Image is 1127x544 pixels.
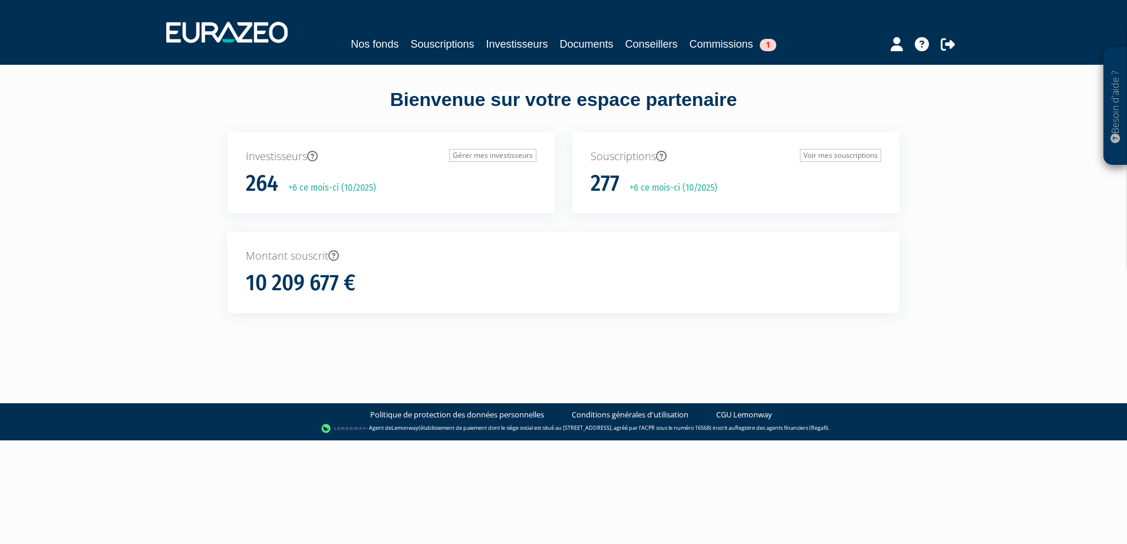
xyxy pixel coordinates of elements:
[486,36,548,52] a: Investisseurs
[321,423,367,434] img: logo-lemonway.png
[449,149,536,162] a: Gérer mes investisseurs
[280,181,376,195] p: +6 ce mois-ci (10/2025)
[246,248,881,264] p: Montant souscrit
[246,271,355,296] h1: 10 209 677 €
[625,36,678,52] a: Conseillers
[760,39,776,51] span: 1
[219,87,908,132] div: Bienvenue sur votre espace partenaire
[351,36,398,52] a: Nos fonds
[572,409,688,420] a: Conditions générales d'utilisation
[246,171,278,196] h1: 264
[735,424,828,432] a: Registre des agents financiers (Regafi)
[690,36,776,52] a: Commissions1
[166,22,288,43] img: 1732889491-logotype_eurazeo_blanc_rvb.png
[591,149,881,164] p: Souscriptions
[391,424,418,432] a: Lemonway
[560,36,614,52] a: Documents
[1109,54,1122,160] p: Besoin d'aide ?
[800,149,881,162] a: Voir mes souscriptions
[410,36,474,52] a: Souscriptions
[591,171,619,196] h1: 277
[716,409,772,420] a: CGU Lemonway
[246,149,536,164] p: Investisseurs
[12,423,1115,434] div: - Agent de (établissement de paiement dont le siège social est situé au [STREET_ADDRESS], agréé p...
[370,409,544,420] a: Politique de protection des données personnelles
[621,181,717,195] p: +6 ce mois-ci (10/2025)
